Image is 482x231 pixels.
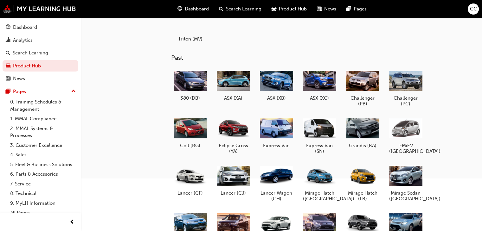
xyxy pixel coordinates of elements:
[303,190,336,202] h5: Mirage Hatch ([GEOGRAPHIC_DATA])
[279,5,307,13] span: Product Hub
[260,190,293,202] h5: Lancer Wagon (CH)
[171,7,209,44] a: Triton (MV)
[260,95,293,101] h5: ASX (XB)
[257,162,295,204] a: Lancer Wagon (CH)
[260,143,293,148] h5: Express Van
[303,95,336,101] h5: ASX (XC)
[346,190,379,202] h5: Mirage Hatch (LB)
[267,3,312,16] a: car-iconProduct Hub
[3,47,78,59] a: Search Learning
[171,67,209,103] a: 380 (DB)
[3,73,78,84] a: News
[217,143,250,154] h5: Eclipse Cross (YA)
[171,162,209,198] a: Lancer (CF)
[8,140,78,150] a: 3. Customer Excellence
[219,5,223,13] span: search-icon
[6,50,10,56] span: search-icon
[174,36,207,42] h5: Triton (MV)
[3,60,78,72] a: Product Hub
[8,114,78,124] a: 1. MMAL Compliance
[70,218,74,226] span: prev-icon
[174,190,207,196] h5: Lancer (CF)
[174,95,207,101] h5: 380 (DB)
[171,114,209,151] a: Colt (RG)
[257,67,295,103] a: ASX (XB)
[8,97,78,114] a: 0. Training Schedules & Management
[217,190,250,196] h5: Lancer (CJ)
[354,5,367,13] span: Pages
[389,190,422,202] h5: Mirage Sedan ([GEOGRAPHIC_DATA])
[468,3,479,15] button: CC
[3,86,78,97] button: Pages
[387,114,425,157] a: I-MiEV ([GEOGRAPHIC_DATA])
[3,34,78,46] a: Analytics
[6,63,10,69] span: car-icon
[272,5,276,13] span: car-icon
[214,114,252,157] a: Eclipse Cross (YA)
[214,162,252,198] a: Lancer (CJ)
[6,25,10,30] span: guage-icon
[8,208,78,218] a: All Pages
[470,5,477,13] span: CC
[346,5,351,13] span: pages-icon
[344,114,382,151] a: Grandis (BA)
[177,5,182,13] span: guage-icon
[300,114,338,157] a: Express Van (SN)
[8,189,78,198] a: 8. Technical
[344,67,382,109] a: Challenger (PB)
[300,67,338,103] a: ASX (XC)
[172,3,214,16] a: guage-iconDashboard
[13,24,37,31] div: Dashboard
[303,143,336,154] h5: Express Van (SN)
[312,3,341,16] a: news-iconNews
[6,89,10,95] span: pages-icon
[3,22,78,33] a: Dashboard
[174,143,207,148] h5: Colt (RG)
[8,150,78,160] a: 4. Sales
[344,162,382,204] a: Mirage Hatch (LB)
[8,198,78,208] a: 9. MyLH Information
[13,49,48,57] div: Search Learning
[8,160,78,170] a: 5. Fleet & Business Solutions
[6,76,10,82] span: news-icon
[387,67,425,109] a: Challenger (PC)
[346,95,379,107] h5: Challenger (PB)
[387,162,425,204] a: Mirage Sedan ([GEOGRAPHIC_DATA])
[6,38,10,43] span: chart-icon
[214,3,267,16] a: search-iconSearch Learning
[8,124,78,140] a: 2. MMAL Systems & Processes
[71,87,76,96] span: up-icon
[341,3,372,16] a: pages-iconPages
[346,143,379,148] h5: Grandis (BA)
[226,5,261,13] span: Search Learning
[324,5,336,13] span: News
[13,37,33,44] div: Analytics
[389,143,422,154] h5: I-MiEV ([GEOGRAPHIC_DATA])
[3,20,78,86] button: DashboardAnalyticsSearch LearningProduct HubNews
[8,179,78,189] a: 7. Service
[389,95,422,107] h5: Challenger (PC)
[300,162,338,204] a: Mirage Hatch ([GEOGRAPHIC_DATA])
[13,75,25,82] div: News
[185,5,209,13] span: Dashboard
[171,54,472,61] h3: Past
[257,114,295,151] a: Express Van
[13,88,26,95] div: Pages
[214,67,252,103] a: ASX (XA)
[8,169,78,179] a: 6. Parts & Accessories
[3,5,76,13] img: mmal
[217,95,250,101] h5: ASX (XA)
[317,5,322,13] span: news-icon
